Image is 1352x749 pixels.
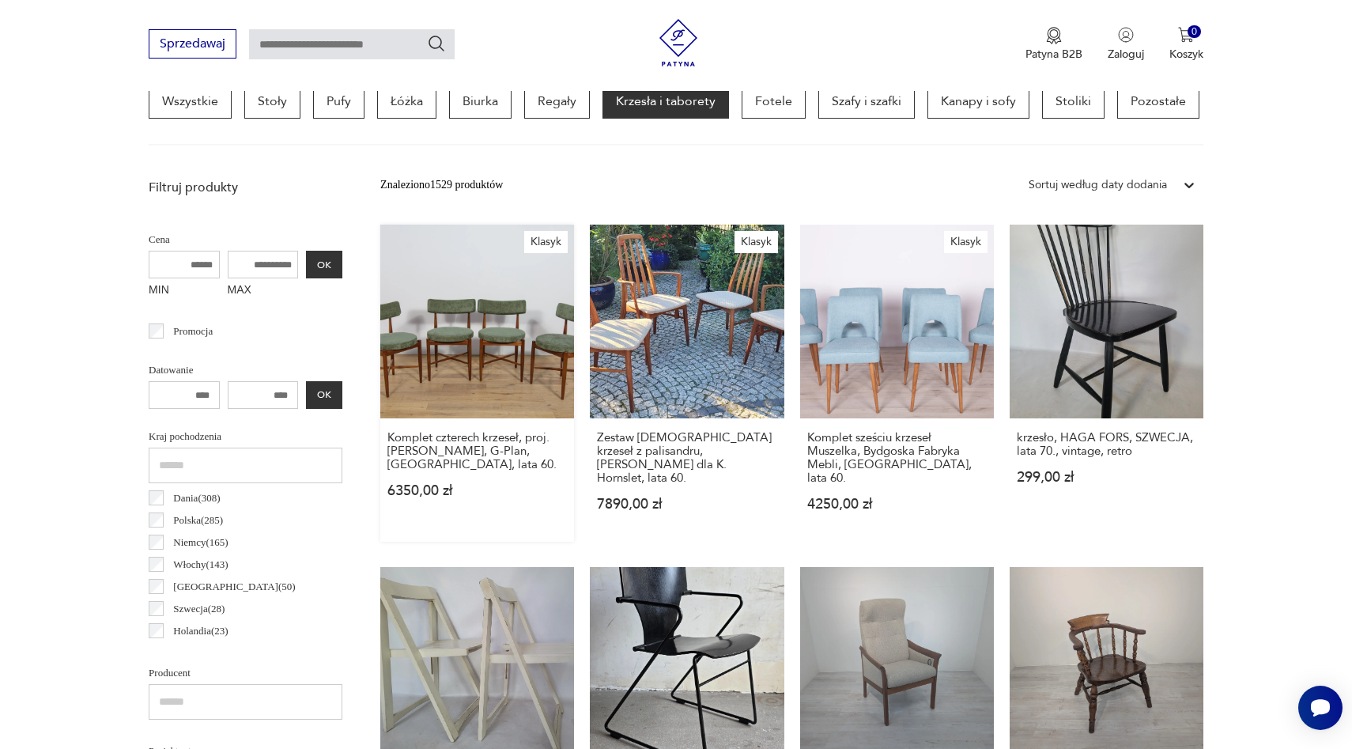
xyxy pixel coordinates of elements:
p: Producent [149,664,342,682]
p: Zaloguj [1108,47,1144,62]
p: Niemcy ( 165 ) [173,534,228,551]
p: Polska ( 285 ) [173,512,223,529]
img: Ikona medalu [1046,27,1062,44]
p: [GEOGRAPHIC_DATA] ( 50 ) [173,578,295,596]
p: Koszyk [1169,47,1203,62]
h3: Komplet sześciu krzeseł Muszelka, Bydgoska Fabryka Mebli, [GEOGRAPHIC_DATA], lata 60. [807,431,987,485]
a: Sprzedawaj [149,40,236,51]
p: Kraj pochodzenia [149,428,342,445]
div: 0 [1188,25,1201,39]
p: Promocja [173,323,213,340]
a: Fotele [742,84,806,119]
p: Filtruj produkty [149,179,342,196]
p: Czechy ( 21 ) [173,645,221,662]
button: Patyna B2B [1025,27,1082,62]
h3: Komplet czterech krzeseł, proj. [PERSON_NAME], G-Plan, [GEOGRAPHIC_DATA], lata 60. [387,431,567,471]
button: Sprzedawaj [149,29,236,59]
a: Kanapy i sofy [927,84,1029,119]
img: Patyna - sklep z meblami i dekoracjami vintage [655,19,702,66]
p: Dania ( 308 ) [173,490,220,507]
a: KlasykZestaw duńskich krzeseł z palisandru, Niels Koefoed dla K. Hornslet, lata 60.Zestaw [DEMOGR... [590,225,784,542]
p: Szwecja ( 28 ) [173,600,225,618]
p: Cena [149,231,342,248]
p: 6350,00 zł [387,484,567,497]
a: Szafy i szafki [818,84,915,119]
label: MAX [228,278,299,304]
a: Łóżka [377,84,436,119]
a: Biurka [449,84,512,119]
a: Stoły [244,84,300,119]
iframe: Smartsupp widget button [1298,686,1343,730]
p: 299,00 zł [1017,471,1196,484]
p: 4250,00 zł [807,497,987,511]
div: Sortuj według daty dodania [1029,176,1167,194]
button: Zaloguj [1108,27,1144,62]
a: Pozostałe [1117,84,1199,119]
a: Wszystkie [149,84,232,119]
p: Włochy ( 143 ) [173,556,228,573]
a: Stoliki [1042,84,1105,119]
p: 7890,00 zł [597,497,776,511]
p: Patyna B2B [1025,47,1082,62]
p: Datowanie [149,361,342,379]
p: Holandia ( 23 ) [173,622,228,640]
a: KlasykKomplet sześciu krzeseł Muszelka, Bydgoska Fabryka Mebli, Polska, lata 60.Komplet sześciu k... [800,225,994,542]
button: 0Koszyk [1169,27,1203,62]
h3: krzesło, HAGA FORS, SZWECJA, lata 70., vintage, retro [1017,431,1196,458]
button: OK [306,381,342,409]
a: KlasykKomplet czterech krzeseł, proj. I. Kofod-Larsen, G-Plan, Wielka Brytania, lata 60.Komplet c... [380,225,574,542]
a: krzesło, HAGA FORS, SZWECJA, lata 70., vintage, retrokrzesło, HAGA FORS, SZWECJA, lata 70., vinta... [1010,225,1203,542]
img: Ikona koszyka [1178,27,1194,43]
a: Ikona medaluPatyna B2B [1025,27,1082,62]
a: Krzesła i taborety [602,84,729,119]
div: Znaleziono 1529 produktów [380,176,503,194]
button: Szukaj [427,34,446,53]
h3: Zestaw [DEMOGRAPHIC_DATA] krzeseł z palisandru, [PERSON_NAME] dla K. Hornslet, lata 60. [597,431,776,485]
a: Pufy [313,84,364,119]
label: MIN [149,278,220,304]
a: Regały [524,84,590,119]
img: Ikonka użytkownika [1118,27,1134,43]
button: OK [306,251,342,278]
